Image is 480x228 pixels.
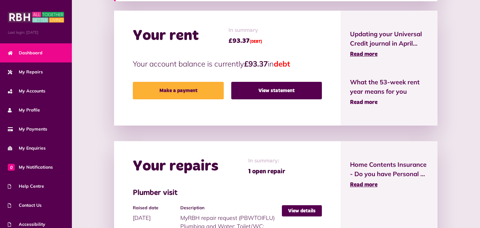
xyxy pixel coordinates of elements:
span: Read more [350,182,377,188]
span: Home Contents Insurance - Do you have Personal ... [350,160,428,179]
span: Read more [350,52,377,57]
span: £93.37 [228,36,262,46]
a: View details [282,205,322,216]
h4: Raised date [133,205,177,211]
span: Help Centre [8,183,44,190]
strong: £93.37 [244,59,268,68]
span: debt [274,59,290,68]
p: Your account balance is currently in [133,58,322,69]
h2: Your rent [133,27,199,45]
span: In summary [228,26,262,35]
a: Home Contents Insurance - Do you have Personal ... Read more [350,160,428,189]
span: My Payments [8,126,47,132]
span: Dashboard [8,50,42,56]
span: My Accounts [8,88,45,94]
h3: Plumber visit [133,189,322,198]
span: In summary: [248,157,285,165]
span: My Enquiries [8,145,46,151]
a: Make a payment [133,82,223,99]
a: Updating your Universal Credit journal in April... Read more [350,29,428,59]
h2: Your repairs [133,157,218,176]
span: Contact Us [8,202,42,209]
span: Read more [350,100,377,105]
span: My Profile [8,107,40,113]
div: [DATE] [133,205,180,222]
span: My Repairs [8,69,43,75]
span: My Notifications [8,164,53,171]
h4: Description [180,205,279,211]
span: 0 [8,164,15,171]
span: What the 53-week rent year means for you [350,77,428,96]
span: 1 open repair [248,167,285,176]
a: What the 53-week rent year means for you Read more [350,77,428,107]
span: (DEBT) [250,40,262,44]
img: MyRBH [8,11,64,23]
span: Accessibility [8,221,45,228]
a: View statement [231,82,322,99]
span: Updating your Universal Credit journal in April... [350,29,428,48]
span: Last login: [DATE] [8,30,64,35]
